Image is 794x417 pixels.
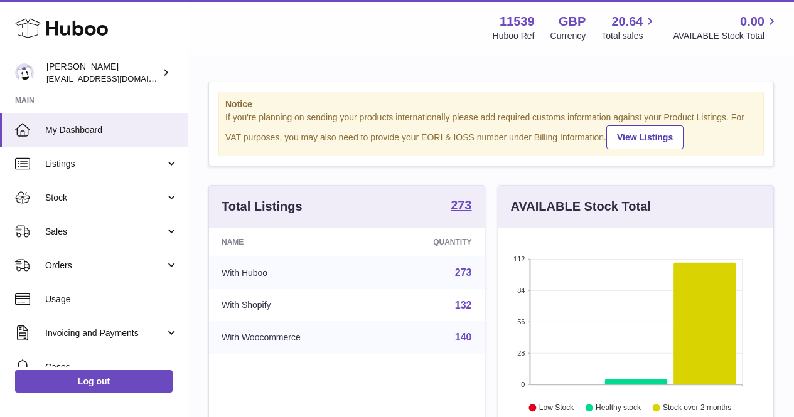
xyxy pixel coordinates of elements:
text: Low Stock [539,403,574,412]
a: 140 [455,332,472,342]
td: With Woocommerce [209,321,380,354]
strong: 11539 [500,13,535,30]
text: 28 [517,349,525,357]
h3: AVAILABLE Stock Total [511,198,651,215]
span: Orders [45,260,165,272]
td: With Huboo [209,256,380,289]
img: alperaslan1535@gmail.com [15,63,34,82]
th: Quantity [380,228,484,256]
span: Total sales [601,30,657,42]
a: View Listings [606,125,684,149]
text: 56 [517,318,525,325]
a: 273 [455,267,472,278]
span: AVAILABLE Stock Total [673,30,779,42]
a: 273 [451,199,471,214]
text: 0 [521,381,525,388]
span: Cases [45,361,178,373]
a: 132 [455,300,472,310]
text: 84 [517,287,525,294]
div: [PERSON_NAME] [46,61,159,85]
span: Sales [45,226,165,238]
span: Listings [45,158,165,170]
text: Stock over 2 months [663,403,731,412]
strong: 273 [451,199,471,211]
div: If you're planning on sending your products internationally please add required customs informati... [225,112,757,149]
a: 20.64 Total sales [601,13,657,42]
strong: Notice [225,98,757,110]
span: 20.64 [611,13,643,30]
a: 0.00 AVAILABLE Stock Total [673,13,779,42]
div: Currency [550,30,586,42]
span: Usage [45,293,178,305]
strong: GBP [559,13,586,30]
a: Log out [15,370,173,393]
span: Invoicing and Payments [45,327,165,339]
text: 112 [513,255,525,263]
span: My Dashboard [45,124,178,136]
text: Healthy stock [596,403,641,412]
span: 0.00 [740,13,764,30]
th: Name [209,228,380,256]
span: [EMAIL_ADDRESS][DOMAIN_NAME] [46,73,185,83]
div: Huboo Ref [493,30,535,42]
td: With Shopify [209,289,380,322]
h3: Total Listings [222,198,303,215]
span: Stock [45,192,165,204]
